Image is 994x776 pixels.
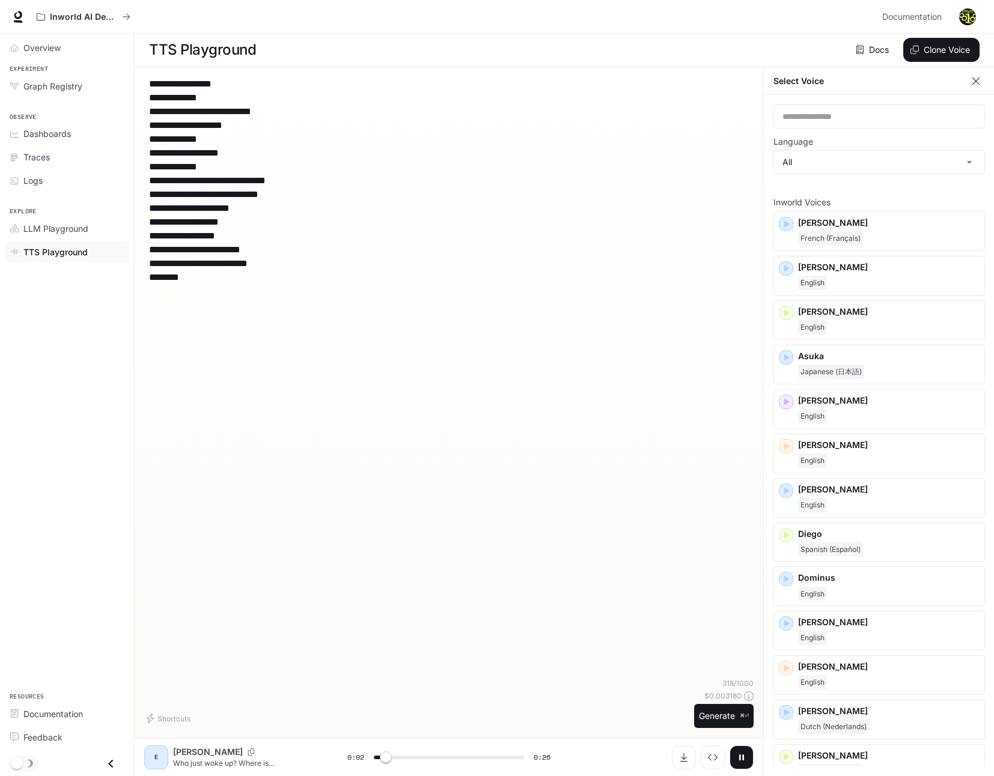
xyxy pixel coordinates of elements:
[147,748,166,767] div: E
[243,748,260,756] button: Copy Voice ID
[798,365,864,379] span: Japanese (日本語)
[149,38,256,62] h1: TTS Playground
[798,217,980,229] p: [PERSON_NAME]
[173,758,319,768] p: Who just woke up? Where is [PERSON_NAME]? What do you see in his room? What is this called? It’s ...
[798,409,827,423] span: English
[798,705,980,717] p: [PERSON_NAME]
[798,720,869,734] span: Dutch (Nederlands)
[23,174,43,187] span: Logs
[5,37,129,58] a: Overview
[853,38,894,62] a: Docs
[798,306,980,318] p: [PERSON_NAME]
[740,712,749,720] p: ⌘⏎
[798,439,980,451] p: [PERSON_NAME]
[5,170,129,191] a: Logs
[798,231,863,246] span: French (Français)
[23,41,61,54] span: Overview
[694,704,754,729] button: Generate⌘⏎
[798,542,863,557] span: Spanish (Español)
[534,751,550,763] span: 0:26
[23,708,83,720] span: Documentation
[798,276,827,290] span: English
[23,151,50,163] span: Traces
[5,76,129,97] a: Graph Registry
[5,241,129,262] a: TTS Playground
[722,678,754,688] p: 318 / 1000
[882,10,942,25] span: Documentation
[798,675,827,690] span: English
[347,751,364,763] span: 0:02
[798,498,827,512] span: English
[701,745,725,769] button: Inspect
[773,198,985,207] p: Inworld Voices
[704,691,742,701] p: $ 0.003180
[959,8,976,25] img: User avatar
[798,261,980,273] p: [PERSON_NAME]
[798,750,980,762] p: [PERSON_NAME]
[5,123,129,144] a: Dashboards
[798,528,980,540] p: Diego
[774,151,984,174] div: All
[144,709,195,728] button: Shortcuts
[773,138,813,146] p: Language
[798,350,980,362] p: Asuka
[5,727,129,748] a: Feedback
[97,751,124,776] button: Close drawer
[23,127,71,140] span: Dashboards
[5,703,129,724] a: Documentation
[798,631,827,645] span: English
[5,218,129,239] a: LLM Playground
[798,572,980,584] p: Dominus
[11,756,23,769] span: Dark mode toggle
[877,5,951,29] a: Documentation
[956,5,980,29] button: User avatar
[798,661,980,673] p: [PERSON_NAME]
[5,147,129,168] a: Traces
[23,731,63,744] span: Feedback
[798,453,827,468] span: English
[798,395,980,407] p: [PERSON_NAME]
[798,483,980,496] p: [PERSON_NAME]
[31,5,136,29] button: All workspaces
[798,587,827,601] span: English
[23,222,88,235] span: LLM Playground
[903,38,980,62] button: Clone Voice
[23,80,82,92] span: Graph Registry
[798,320,827,335] span: English
[672,745,696,769] button: Download audio
[173,746,243,758] p: [PERSON_NAME]
[23,246,88,258] span: TTS Playground
[798,616,980,628] p: [PERSON_NAME]
[50,12,117,22] p: Inworld AI Demos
